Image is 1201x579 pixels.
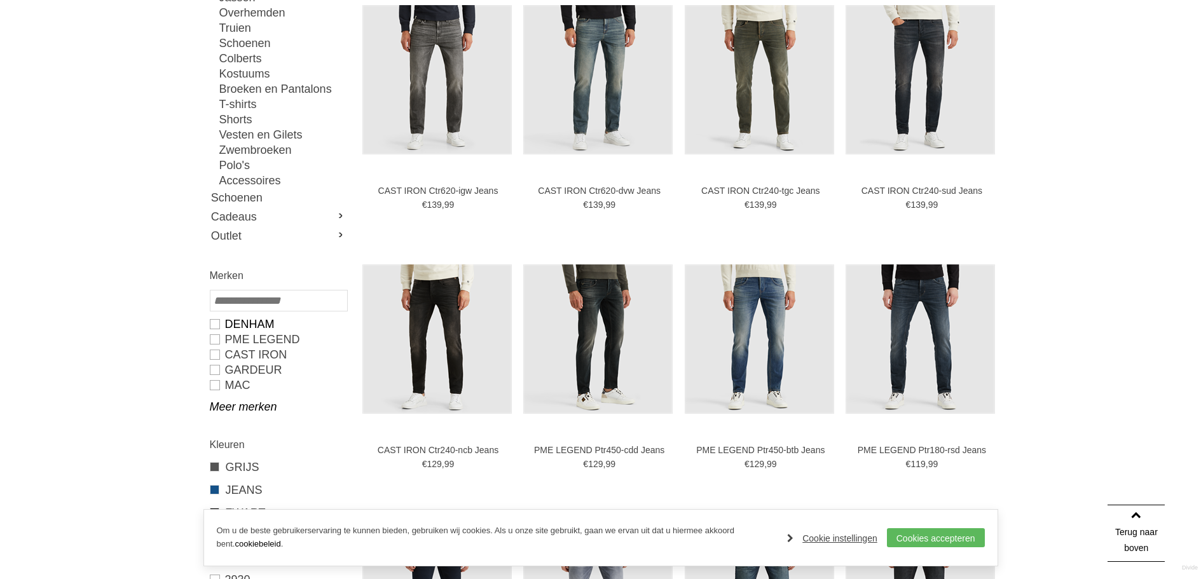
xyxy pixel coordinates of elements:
span: 139 [750,200,764,210]
span: , [764,459,767,469]
a: Zwembroeken [219,142,347,158]
a: Shorts [219,112,347,127]
span: 139 [427,200,441,210]
p: Om u de beste gebruikerservaring te kunnen bieden, gebruiken wij cookies. Als u onze site gebruik... [217,524,775,551]
span: , [603,459,605,469]
img: PME LEGEND Ptr450-btb Jeans [685,264,834,414]
a: CAST IRON Ctr620-dvw Jeans [530,185,669,196]
span: € [906,200,911,210]
span: € [745,459,750,469]
a: MAC [210,378,347,393]
a: T-shirts [219,97,347,112]
a: CAST IRON Ctr240-sud Jeans [852,185,992,196]
img: PME LEGEND Ptr180-rsd Jeans [846,264,995,414]
span: , [926,459,928,469]
a: GRIJS [210,459,347,475]
span: € [906,459,911,469]
span: € [583,459,588,469]
a: Truien [219,20,347,36]
a: Outlet [210,226,347,245]
a: PME LEGEND [210,332,347,347]
a: PME LEGEND Ptr450-btb Jeans [690,444,830,456]
h2: Merken [210,268,347,283]
a: Cookie instellingen [787,529,877,548]
a: Vesten en Gilets [219,127,347,142]
a: Accessoires [219,173,347,188]
span: 99 [444,459,455,469]
img: CAST IRON Ctr620-igw Jeans [362,5,512,154]
span: 99 [605,200,615,210]
span: 99 [767,200,777,210]
a: ZWART [210,505,347,521]
h2: Kleuren [210,437,347,453]
span: 99 [605,459,615,469]
a: Meer merken [210,399,347,414]
a: Kostuums [219,66,347,81]
span: 129 [750,459,764,469]
a: CAST IRON Ctr240-tgc Jeans [690,185,830,196]
a: Schoenen [210,188,347,207]
a: PME LEGEND Ptr180-rsd Jeans [852,444,992,456]
span: , [603,200,605,210]
span: , [764,200,767,210]
a: CAST IRON Ctr240-ncb Jeans [368,444,508,456]
span: 99 [767,459,777,469]
span: 99 [928,200,938,210]
a: Overhemden [219,5,347,20]
a: Broeken en Pantalons [219,81,347,97]
span: 129 [427,459,441,469]
span: , [442,200,444,210]
img: CAST IRON Ctr240-sud Jeans [846,5,995,154]
a: PME LEGEND Ptr450-cdd Jeans [530,444,669,456]
span: 119 [910,459,925,469]
a: Terug naar boven [1108,505,1165,562]
a: GARDEUR [210,362,347,378]
span: , [926,200,928,210]
a: Polo's [219,158,347,173]
span: € [422,200,427,210]
a: DENHAM [210,317,347,332]
a: cookiebeleid [235,539,280,548]
a: JEANS [210,482,347,498]
span: , [442,459,444,469]
img: PME LEGEND Ptr450-cdd Jeans [523,264,673,414]
span: 139 [588,200,603,210]
a: Cadeaus [210,207,347,226]
span: 139 [910,200,925,210]
span: 99 [444,200,455,210]
span: € [745,200,750,210]
span: € [583,200,588,210]
img: CAST IRON Ctr620-dvw Jeans [523,5,673,154]
a: Divide [1182,560,1198,576]
span: 99 [928,459,938,469]
img: CAST IRON Ctr240-ncb Jeans [362,264,512,414]
a: Schoenen [219,36,347,51]
a: CAST IRON Ctr620-igw Jeans [368,185,508,196]
a: CAST IRON [210,347,347,362]
img: CAST IRON Ctr240-tgc Jeans [685,5,834,154]
span: 129 [588,459,603,469]
span: € [422,459,427,469]
a: Cookies accepteren [887,528,985,547]
a: Colberts [219,51,347,66]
